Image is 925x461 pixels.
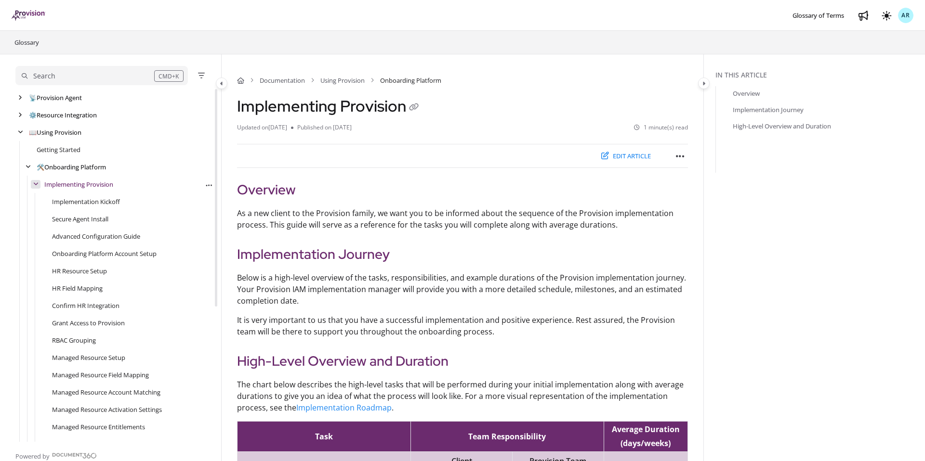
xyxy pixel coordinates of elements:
[15,93,25,102] div: arrow
[733,105,804,115] a: Implementation Journey
[237,272,688,307] p: Below is a high-level overview of the tasks, responsibilities, and example durations of the Provi...
[52,453,97,459] img: Document360
[898,8,913,23] button: AR
[237,207,688,230] p: As a new client to the Provision family, we want you to be informed about the sequence of the Pro...
[37,163,44,171] span: 🛠️
[29,128,81,137] a: Using Provision
[52,283,103,293] a: HR Field Mapping
[52,318,125,328] a: Grant Access to Provision
[634,123,688,132] li: 1 minute(s) read
[29,128,37,137] span: 📖
[856,8,871,23] a: Whats new
[52,231,140,241] a: Advanced Configuration Guide
[296,402,392,413] a: Implementation Roadmap
[33,71,55,81] div: Search
[260,76,305,85] a: Documentation
[23,163,33,172] div: arrow
[237,314,688,337] p: It is very important to us that you have a successful implementation and positive experience. Res...
[52,353,125,362] a: Managed Resource Setup
[52,370,149,380] a: Managed Resource Field Mapping
[52,387,160,397] a: Managed Resource Account Matching
[698,77,710,89] button: Category toggle
[204,180,213,190] button: Article more options
[320,76,365,85] a: Using Provision
[52,422,145,432] a: Managed Resource Entitlements
[15,128,25,137] div: arrow
[154,70,184,82] div: CMD+K
[793,11,844,20] span: Glossary of Terms
[44,179,113,189] a: Implementing Provision
[29,110,97,120] a: Resource Integration
[237,351,688,371] h2: High-Level Overview and Duration
[15,451,50,461] span: Powered by
[595,148,657,164] button: Edit article
[237,97,422,115] h1: Implementing Provision
[12,10,46,21] a: Project logo
[468,431,546,442] span: Team Responsibility
[237,179,688,200] h2: Overview
[15,111,25,120] div: arrow
[216,77,227,89] button: Category toggle
[52,301,119,310] a: Confirm HR Integration
[52,197,120,206] a: Implementation Kickoff
[37,162,106,172] a: Onboarding Platform
[12,10,46,21] img: brand logo
[291,123,352,132] li: Published on [DATE]
[37,145,80,154] a: Getting Started
[15,66,188,85] button: Search
[29,111,37,119] span: ⚙️
[52,405,162,414] a: Managed Resource Activation Settings
[879,8,894,23] button: Theme options
[13,37,40,48] a: Glossary
[52,439,166,449] a: Managed Resource Confirm Integration
[204,179,213,190] div: More options
[901,11,910,20] span: AR
[612,424,680,448] span: Average Duration (days/weeks)
[733,89,760,98] a: Overview
[315,431,333,442] span: Task
[31,180,40,189] div: arrow
[380,76,441,85] span: Onboarding Platform
[237,379,688,413] p: The chart below describes the high-level tasks that will be performed during your initial impleme...
[406,100,422,115] button: Copy link of Implementing Provision
[52,249,157,258] a: Onboarding Platform Account Setup
[733,121,831,131] a: High-Level Overview and Duration
[52,335,96,345] a: RBAC Grouping
[196,70,207,81] button: Filter
[673,148,688,164] button: Article more options
[29,93,37,102] span: 📡
[237,244,688,264] h2: Implementation Journey
[237,123,291,132] li: Updated on [DATE]
[237,76,244,85] a: Home
[29,93,82,102] a: Provision Agent
[52,214,108,224] a: Secure Agent Install
[15,449,97,461] a: Powered by Document360 - opens in a new tab
[715,70,921,80] div: In this article
[52,266,107,276] a: HR Resource Setup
